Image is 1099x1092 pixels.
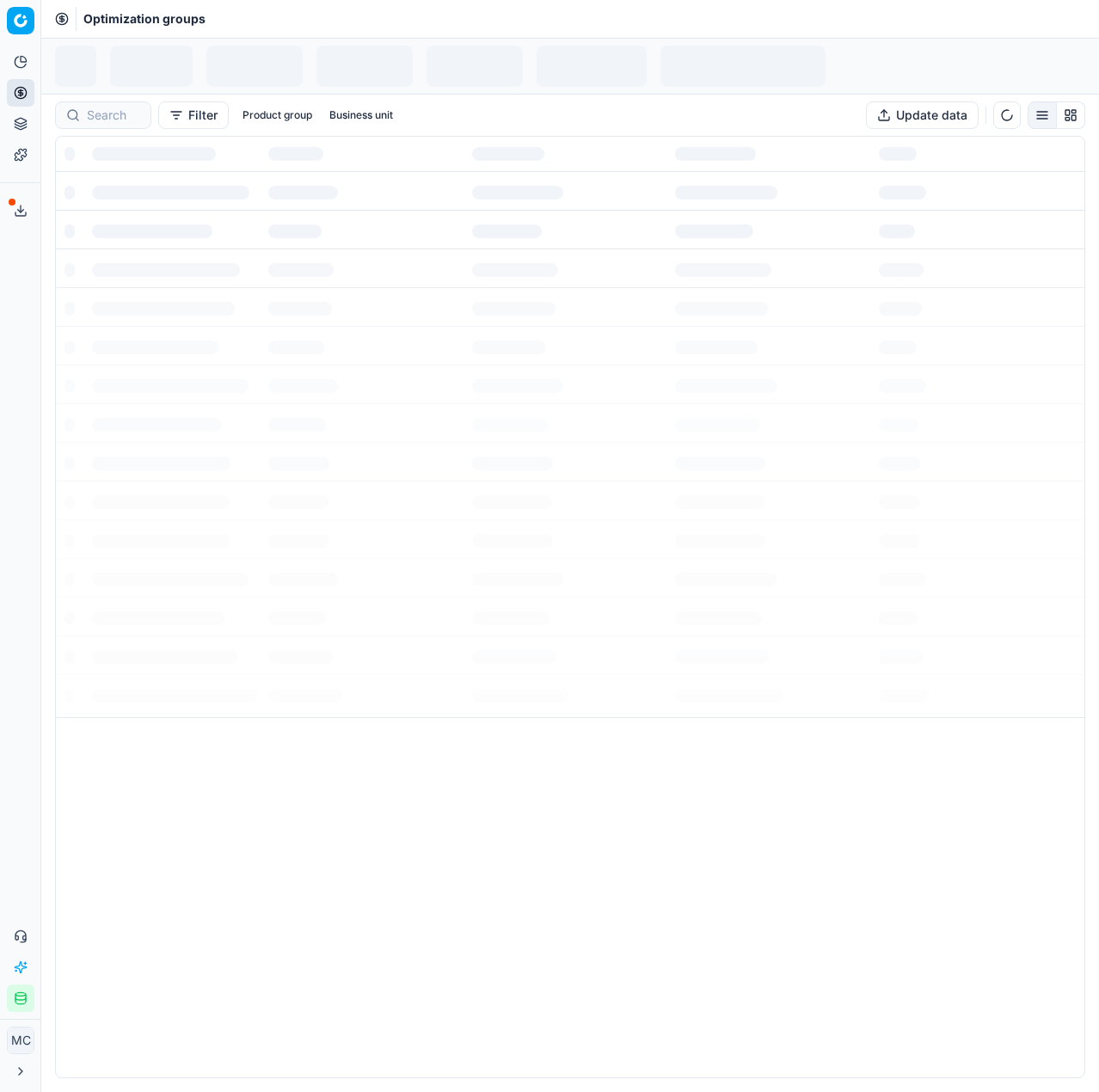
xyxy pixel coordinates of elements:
span: Optimization groups [83,10,206,28]
nav: breadcrumb [83,10,206,28]
input: Search [87,107,140,124]
button: MC [7,1027,34,1054]
button: Update data [866,101,979,129]
span: MC [8,1028,34,1053]
button: Business unit [322,105,400,126]
button: Product group [236,105,319,126]
button: Filter [158,101,229,129]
